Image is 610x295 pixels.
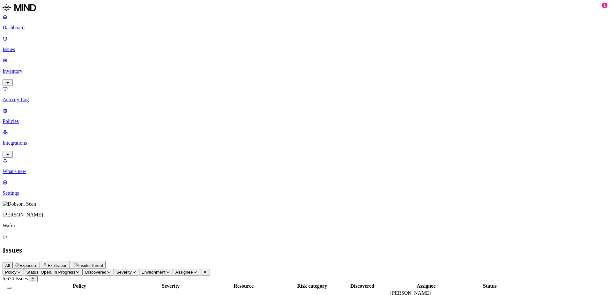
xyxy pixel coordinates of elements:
[199,283,289,289] div: Resource
[116,270,132,275] span: Severity
[3,118,607,124] p: Policies
[3,36,607,52] a: Issues
[3,3,607,14] a: MIND
[19,263,37,268] span: Exposure
[463,283,517,289] div: Status
[3,201,36,207] img: Dobson, Sean
[175,270,193,275] span: Assignee
[3,108,607,124] a: Policies
[3,129,607,157] a: Integrations
[390,283,462,289] div: Assignee
[5,263,10,268] span: All
[26,270,75,275] span: Status: Open, In Progress
[3,223,607,229] p: Wafra
[85,270,107,275] span: Discovered
[5,270,17,275] span: Policy
[3,276,28,281] span: 6,674 Issues
[3,25,607,31] p: Dashboard
[3,47,607,52] p: Issues
[336,283,389,289] div: Discovered
[142,270,166,275] span: Environment
[48,263,67,268] span: Exfiltration
[3,86,607,102] a: Activity Log
[3,179,607,196] a: Settings
[3,14,607,31] a: Dashboard
[144,283,197,289] div: Severity
[3,246,607,254] h2: Issues
[3,57,607,85] a: Inventory
[3,190,607,196] p: Settings
[3,97,607,102] p: Activity Log
[3,140,607,146] p: Integrations
[290,283,335,289] div: Risk category
[602,3,607,8] div: 1
[7,287,12,289] button: Select all
[3,68,607,74] p: Inventory
[3,169,607,174] p: What's new
[3,3,36,13] img: MIND
[78,263,103,268] span: Insider threat
[3,158,607,174] a: What's new
[16,283,143,289] div: Policy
